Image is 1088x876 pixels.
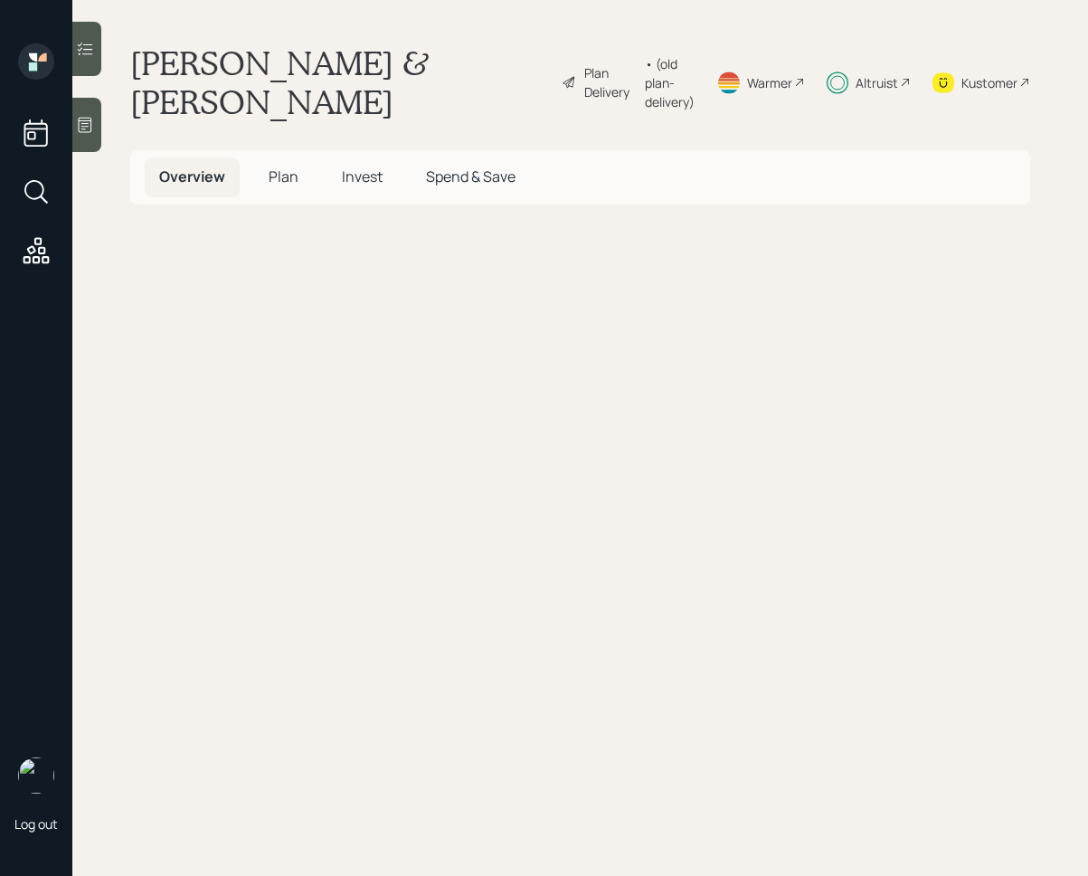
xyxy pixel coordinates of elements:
div: Log out [14,815,58,833]
span: Spend & Save [426,167,516,186]
span: Plan [269,167,298,186]
div: Warmer [747,73,792,92]
span: Invest [342,167,383,186]
div: • (old plan-delivery) [645,54,695,111]
div: Altruist [856,73,898,92]
div: Kustomer [961,73,1017,92]
span: Overview [159,167,225,186]
div: Plan Delivery [584,63,636,101]
h1: [PERSON_NAME] & [PERSON_NAME] [130,43,547,121]
img: retirable_logo.png [18,757,54,794]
